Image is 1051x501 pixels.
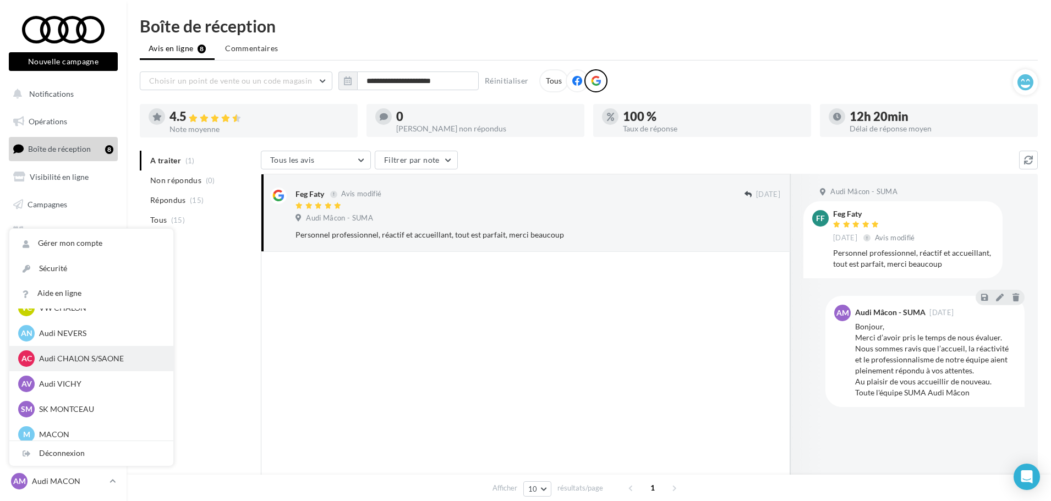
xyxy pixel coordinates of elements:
[29,117,67,126] span: Opérations
[21,404,32,415] span: SM
[7,110,120,133] a: Opérations
[539,69,568,92] div: Tous
[39,302,160,313] p: VW CHALON
[21,378,32,389] span: AV
[270,155,315,164] span: Tous les avis
[623,125,802,133] div: Taux de réponse
[855,321,1016,398] div: Bonjour, Merci d’avoir pris le temps de nous évaluer. Nous sommes ravis que l’accueil, la réactiv...
[7,193,120,216] a: Campagnes
[523,481,551,497] button: 10
[21,302,32,313] span: VC
[150,175,201,186] span: Non répondus
[756,190,780,200] span: [DATE]
[833,233,857,243] span: [DATE]
[9,256,173,281] a: Sécurité
[150,214,167,225] span: Tous
[21,328,32,339] span: AN
[7,220,120,243] a: Médiathèque
[190,196,204,205] span: (15)
[21,353,32,364] span: AC
[9,52,118,71] button: Nouvelle campagne
[295,229,709,240] div: Personnel professionnel, réactif et accueillant, tout est parfait, merci beaucoup
[623,111,802,123] div: 100 %
[850,111,1029,123] div: 12h 20min
[1014,464,1040,490] div: Open Intercom Messenger
[39,404,160,415] p: SK MONTCEAU
[830,187,897,197] span: Audi Mâcon - SUMA
[39,378,160,389] p: Audi VICHY
[492,483,517,493] span: Afficher
[295,189,324,200] div: Feg Faty
[875,233,915,242] span: Avis modifié
[105,145,113,154] div: 8
[816,213,825,224] span: FF
[28,199,67,208] span: Campagnes
[9,231,173,256] a: Gérer mon compte
[375,151,458,169] button: Filtrer par note
[32,476,105,487] p: Audi MACON
[261,151,371,169] button: Tous les avis
[39,429,160,440] p: MACON
[850,125,1029,133] div: Délai de réponse moyen
[396,125,576,133] div: [PERSON_NAME] non répondus
[150,195,186,206] span: Répondus
[23,429,30,440] span: M
[171,216,185,224] span: (15)
[140,71,332,90] button: Choisir un point de vente ou un code magasin
[140,18,1038,34] div: Boîte de réception
[13,476,26,487] span: AM
[7,247,120,280] a: PLV et print personnalisable
[528,485,538,493] span: 10
[833,247,994,269] div: Personnel professionnel, réactif et accueillant, tout est parfait, merci beaucoup
[9,281,173,306] a: Aide en ligne
[341,190,381,199] span: Avis modifié
[30,172,89,181] span: Visibilité en ligne
[557,483,603,493] span: résultats/page
[149,76,312,85] span: Choisir un point de vente ou un code magasin
[169,111,349,123] div: 4.5
[396,111,576,123] div: 0
[28,227,73,236] span: Médiathèque
[929,309,954,316] span: [DATE]
[225,43,278,54] span: Commentaires
[836,307,849,318] span: AM
[7,166,120,189] a: Visibilité en ligne
[29,89,74,98] span: Notifications
[169,125,349,133] div: Note moyenne
[306,213,373,223] span: Audi Mâcon - SUMA
[206,176,215,185] span: (0)
[833,210,917,218] div: Feg Faty
[39,328,160,339] p: Audi NEVERS
[855,309,926,316] div: Audi Mâcon - SUMA
[7,82,116,106] button: Notifications
[9,441,173,466] div: Déconnexion
[7,137,120,161] a: Boîte de réception8
[644,479,661,497] span: 1
[39,353,160,364] p: Audi CHALON S/SAONE
[480,74,533,87] button: Réinitialiser
[9,471,118,492] a: AM Audi MACON
[28,144,91,153] span: Boîte de réception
